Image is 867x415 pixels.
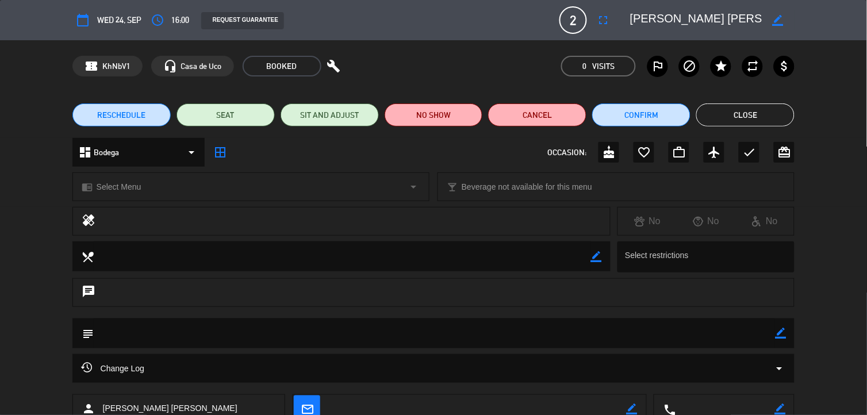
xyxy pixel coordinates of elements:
i: border_color [775,328,786,339]
i: airplanemode_active [707,145,721,159]
i: repeat [746,59,759,73]
i: chrome_reader_mode [82,182,93,193]
i: attach_money [777,59,791,73]
i: local_bar [447,182,458,193]
i: border_all [214,145,228,159]
i: calendar_today [76,13,90,27]
button: calendar_today [72,10,93,30]
div: No [618,214,677,229]
i: block [682,59,696,73]
i: arrow_drop_down [406,180,420,194]
i: build [327,59,341,73]
i: subject [81,327,94,340]
i: healing [82,213,95,229]
i: access_time [151,13,164,27]
i: favorite_border [637,145,651,159]
span: RESCHEDULE [97,109,145,121]
button: access_time [147,10,168,30]
span: Wed 24, Sep [97,13,141,27]
i: headset_mic [163,59,177,73]
span: Bodega [94,146,119,159]
i: fullscreen [596,13,610,27]
i: cake [602,145,616,159]
i: arrow_drop_down [772,362,786,375]
i: chat [82,285,95,301]
button: fullscreen [593,10,613,30]
div: REQUEST GUARANTEE [201,12,284,29]
span: Casa de Uco [181,60,222,73]
i: dashboard [78,145,92,159]
i: outlined_flag [651,59,665,73]
span: 2 [559,6,587,34]
em: Visits [592,60,615,73]
span: 16:00 [172,13,190,27]
i: local_dining [81,250,94,263]
button: Close [696,103,795,126]
span: KhNbV1 [102,60,131,73]
span: Select Menu [97,180,141,194]
i: mail_outline [301,402,313,415]
span: 0 [582,60,586,73]
i: star [714,59,728,73]
i: check [742,145,756,159]
span: OCCASION: [547,146,586,159]
div: No [677,214,735,229]
span: BOOKED [243,56,321,76]
i: border_color [774,404,785,414]
span: Change Log [81,362,144,375]
button: RESCHEDULE [72,103,171,126]
button: Confirm [592,103,690,126]
div: No [735,214,794,229]
i: arrow_drop_down [185,145,199,159]
button: SIT AND ADJUST [281,103,379,126]
button: NO SHOW [385,103,483,126]
i: border_color [627,404,638,414]
button: SEAT [177,103,275,126]
i: border_color [591,251,602,262]
i: card_giftcard [777,145,791,159]
span: [PERSON_NAME] [PERSON_NAME] [103,402,237,415]
i: work_outline [672,145,686,159]
span: Beverage not available for this menu [462,180,592,194]
i: border_color [773,15,784,26]
span: confirmation_number [85,59,98,73]
button: Cancel [488,103,586,126]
